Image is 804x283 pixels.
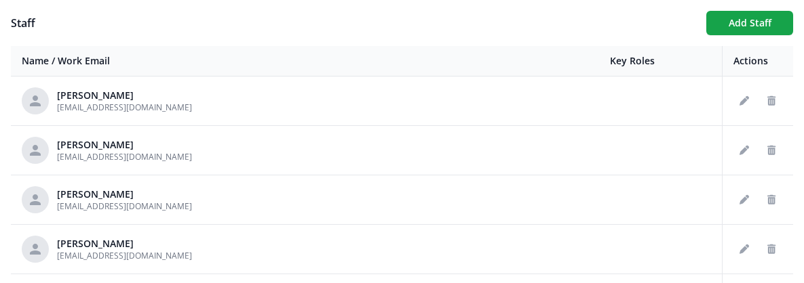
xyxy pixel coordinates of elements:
span: [EMAIL_ADDRESS][DOMAIN_NAME] [57,151,192,162]
th: Name / Work Email [11,46,599,77]
span: [EMAIL_ADDRESS][DOMAIN_NAME] [57,250,192,261]
div: [PERSON_NAME] [57,237,192,251]
div: [PERSON_NAME] [57,89,192,102]
span: [EMAIL_ADDRESS][DOMAIN_NAME] [57,200,192,212]
button: Edit staff [733,90,755,112]
th: Key Roles [599,46,722,77]
button: Delete staff [761,238,782,260]
button: Add Staff [706,11,793,35]
button: Delete staff [761,90,782,112]
button: Delete staff [761,189,782,211]
div: [PERSON_NAME] [57,188,192,201]
th: Actions [723,46,794,77]
button: Edit staff [733,238,755,260]
button: Edit staff [733,189,755,211]
div: [PERSON_NAME] [57,138,192,152]
h1: Staff [11,15,695,31]
span: [EMAIL_ADDRESS][DOMAIN_NAME] [57,102,192,113]
button: Delete staff [761,139,782,161]
button: Edit staff [733,139,755,161]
